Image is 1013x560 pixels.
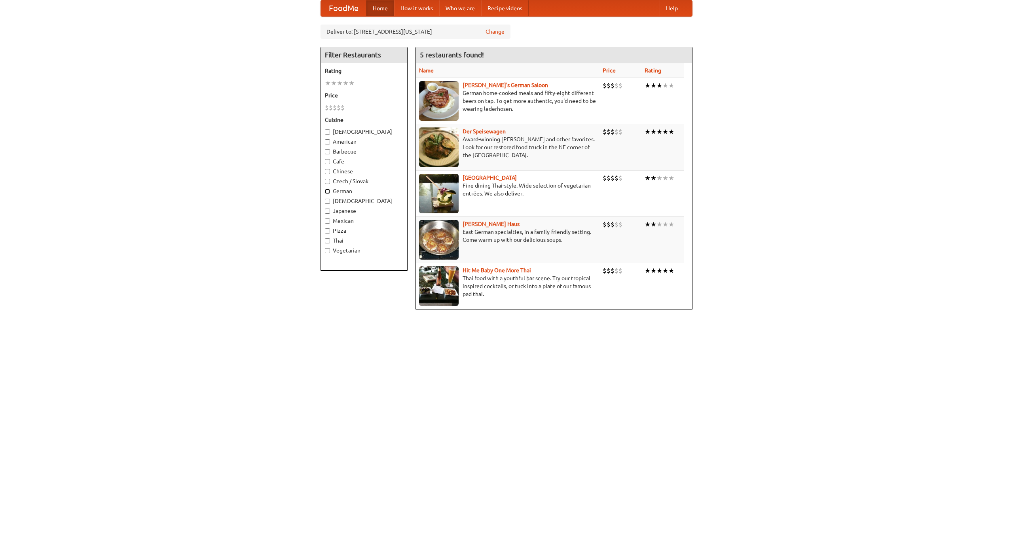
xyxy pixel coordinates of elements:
li: $ [603,220,607,229]
li: $ [603,81,607,90]
p: German home-cooked meals and fifty-eight different beers on tap. To get more authentic, you'd nee... [419,89,596,113]
label: German [325,187,403,195]
input: Czech / Slovak [325,179,330,184]
li: ★ [668,81,674,90]
input: [DEMOGRAPHIC_DATA] [325,199,330,204]
li: $ [607,127,611,136]
input: German [325,189,330,194]
li: ★ [645,127,651,136]
li: $ [611,81,615,90]
label: Thai [325,237,403,245]
img: kohlhaus.jpg [419,220,459,260]
li: $ [341,103,345,112]
li: ★ [668,174,674,182]
label: [DEMOGRAPHIC_DATA] [325,197,403,205]
a: Name [419,67,434,74]
li: ★ [337,79,343,87]
li: ★ [662,220,668,229]
li: ★ [651,266,656,275]
label: Chinese [325,167,403,175]
li: $ [607,174,611,182]
li: $ [615,174,618,182]
p: East German specialties, in a family-friendly setting. Come warm up with our delicious soups. [419,228,596,244]
p: Fine dining Thai-style. Wide selection of vegetarian entrées. We also deliver. [419,182,596,197]
li: $ [607,81,611,90]
a: [PERSON_NAME]'s German Saloon [463,82,548,88]
input: Chinese [325,169,330,174]
input: American [325,139,330,144]
li: ★ [349,79,355,87]
h5: Rating [325,67,403,75]
label: Mexican [325,217,403,225]
input: [DEMOGRAPHIC_DATA] [325,129,330,135]
input: Thai [325,238,330,243]
input: Vegetarian [325,248,330,253]
li: $ [618,174,622,182]
a: Change [486,28,505,36]
li: $ [618,81,622,90]
li: ★ [645,174,651,182]
li: $ [329,103,333,112]
li: ★ [651,127,656,136]
label: American [325,138,403,146]
a: Help [660,0,684,16]
li: $ [607,266,611,275]
img: babythai.jpg [419,266,459,306]
li: ★ [645,220,651,229]
h5: Cuisine [325,116,403,124]
a: FoodMe [321,0,366,16]
li: ★ [668,266,674,275]
li: ★ [662,174,668,182]
input: Cafe [325,159,330,164]
li: ★ [651,220,656,229]
li: $ [615,127,618,136]
li: ★ [662,127,668,136]
input: Mexican [325,218,330,224]
input: Pizza [325,228,330,233]
li: $ [611,127,615,136]
li: ★ [656,81,662,90]
label: Czech / Slovak [325,177,403,185]
li: ★ [651,81,656,90]
li: $ [611,174,615,182]
li: $ [615,220,618,229]
li: ★ [331,79,337,87]
input: Japanese [325,209,330,214]
img: esthers.jpg [419,81,459,121]
div: Deliver to: [STREET_ADDRESS][US_STATE] [321,25,510,39]
li: ★ [645,81,651,90]
img: speisewagen.jpg [419,127,459,167]
li: $ [618,220,622,229]
li: $ [611,220,615,229]
input: Barbecue [325,149,330,154]
li: ★ [662,81,668,90]
a: Rating [645,67,661,74]
li: $ [325,103,329,112]
a: How it works [394,0,439,16]
li: $ [618,127,622,136]
a: [GEOGRAPHIC_DATA] [463,175,517,181]
h4: Filter Restaurants [321,47,407,63]
li: ★ [343,79,349,87]
p: Thai food with a youthful bar scene. Try our tropical inspired cocktails, or tuck into a plate of... [419,274,596,298]
li: $ [615,81,618,90]
b: Der Speisewagen [463,128,506,135]
label: Barbecue [325,148,403,156]
li: $ [615,266,618,275]
li: ★ [325,79,331,87]
label: Vegetarian [325,247,403,254]
label: Pizza [325,227,403,235]
label: Cafe [325,158,403,165]
li: $ [333,103,337,112]
li: ★ [651,174,656,182]
a: [PERSON_NAME] Haus [463,221,520,227]
li: $ [607,220,611,229]
a: Hit Me Baby One More Thai [463,267,531,273]
li: ★ [656,266,662,275]
li: $ [603,266,607,275]
li: $ [337,103,341,112]
li: ★ [662,266,668,275]
p: Award-winning [PERSON_NAME] and other favorites. Look for our restored food truck in the NE corne... [419,135,596,159]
